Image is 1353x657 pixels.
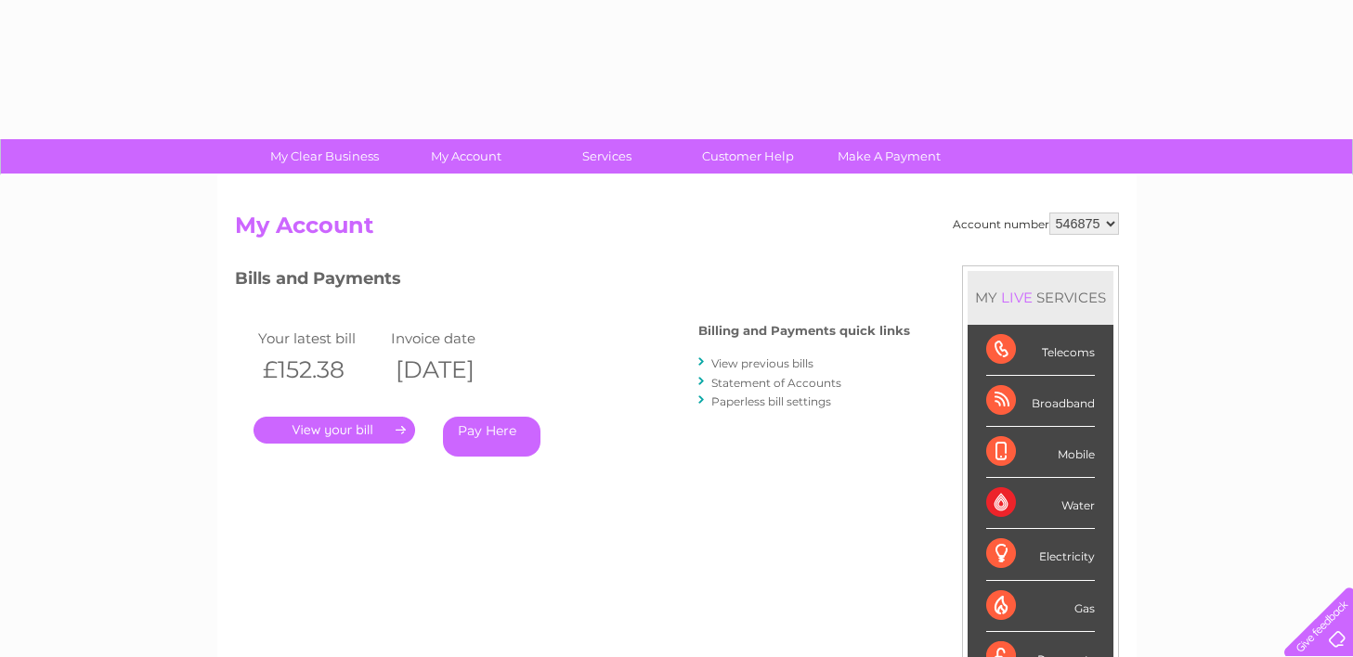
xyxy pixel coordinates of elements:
[986,581,1095,632] div: Gas
[235,213,1119,248] h2: My Account
[248,139,401,174] a: My Clear Business
[953,213,1119,235] div: Account number
[698,324,910,338] h4: Billing and Payments quick links
[386,351,520,389] th: [DATE]
[386,326,520,351] td: Invoice date
[254,326,387,351] td: Your latest bill
[530,139,683,174] a: Services
[443,417,540,457] a: Pay Here
[254,351,387,389] th: £152.38
[986,529,1095,580] div: Electricity
[986,427,1095,478] div: Mobile
[711,356,813,370] a: View previous bills
[968,271,1113,324] div: MY SERVICES
[997,289,1036,306] div: LIVE
[254,417,415,444] a: .
[711,394,831,408] a: Paperless bill settings
[235,265,910,298] h3: Bills and Payments
[986,478,1095,529] div: Water
[671,139,825,174] a: Customer Help
[986,325,1095,376] div: Telecoms
[813,139,966,174] a: Make A Payment
[389,139,542,174] a: My Account
[711,376,841,390] a: Statement of Accounts
[986,376,1095,427] div: Broadband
